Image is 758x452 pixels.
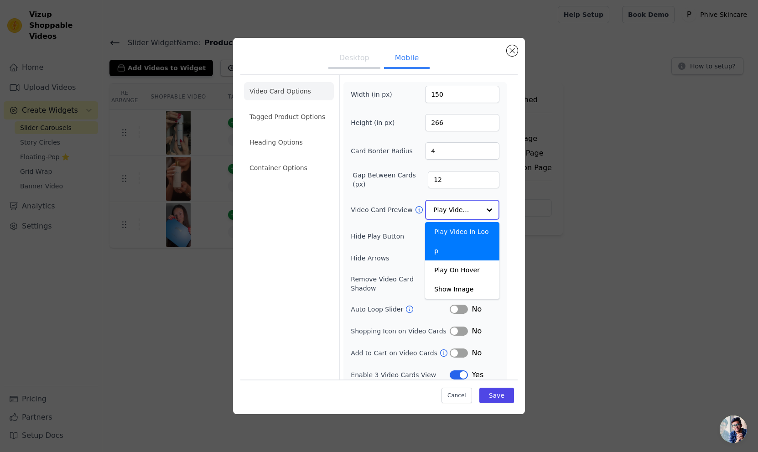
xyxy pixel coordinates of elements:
[425,222,499,260] div: Play Video In Loop
[441,388,472,403] button: Cancel
[244,159,334,177] li: Container Options
[507,45,518,56] button: Close modal
[353,171,428,189] label: Gap Between Cards (px)
[384,49,430,69] button: Mobile
[351,348,439,358] label: Add to Cart on Video Cards
[351,305,405,314] label: Auto Loop Slider
[351,232,450,241] label: Hide Play Button
[351,370,450,379] label: Enable 3 Video Cards View
[351,90,400,99] label: Width (in px)
[328,49,380,69] button: Desktop
[425,260,499,280] div: Play On Hover
[351,275,441,293] label: Remove Video Card Shadow
[351,327,446,336] label: Shopping Icon on Video Cards
[472,369,483,380] span: Yes
[425,280,499,299] div: Show Image
[244,82,334,100] li: Video Card Options
[472,348,482,358] span: No
[720,416,747,443] a: Open chat
[479,388,514,403] button: Save
[472,304,482,315] span: No
[244,108,334,126] li: Tagged Product Options
[351,205,414,214] label: Video Card Preview
[244,133,334,151] li: Heading Options
[351,146,413,156] label: Card Border Radius
[351,118,400,127] label: Height (in px)
[472,326,482,337] span: No
[351,254,450,263] label: Hide Arrows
